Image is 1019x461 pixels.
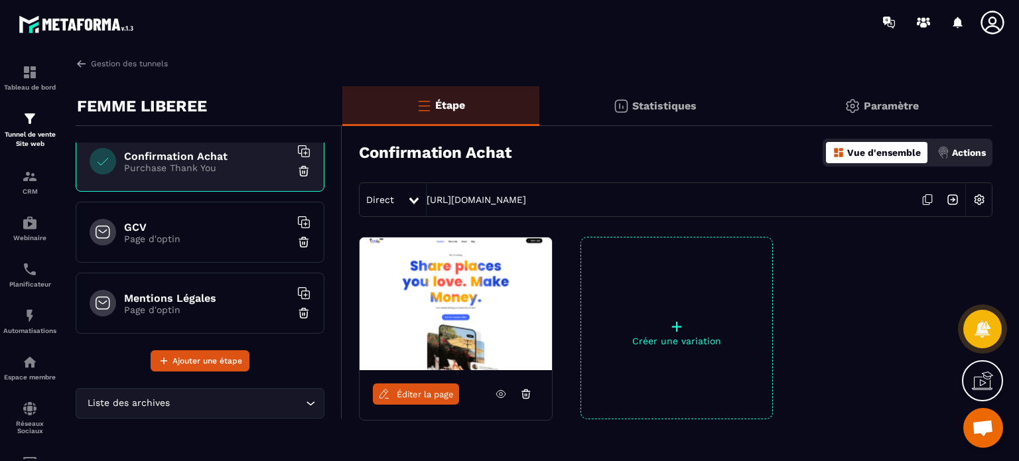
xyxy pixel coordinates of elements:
img: actions.d6e523a2.png [937,147,949,159]
h3: Confirmation Achat [359,143,511,162]
img: formation [22,111,38,127]
a: automationsautomationsAutomatisations [3,298,56,344]
p: Actions [952,147,986,158]
div: Search for option [76,388,324,419]
span: Direct [366,194,394,205]
img: arrow [76,58,88,70]
h6: GCV [124,221,290,233]
img: dashboard-orange.40269519.svg [833,147,845,159]
p: Tunnel de vente Site web [3,130,56,149]
a: automationsautomationsEspace membre [3,344,56,391]
p: Purchase Thank You [124,163,290,173]
a: social-networksocial-networkRéseaux Sociaux [3,391,56,444]
p: Paramètre [864,99,919,112]
img: scheduler [22,261,38,277]
p: Espace membre [3,373,56,381]
p: Créer une variation [581,336,772,346]
p: CRM [3,188,56,195]
img: formation [22,168,38,184]
img: setting-w.858f3a88.svg [967,187,992,212]
img: arrow-next.bcc2205e.svg [940,187,965,212]
a: schedulerschedulerPlanificateur [3,251,56,298]
img: logo [19,12,138,36]
p: Automatisations [3,327,56,334]
img: automations [22,354,38,370]
p: Tableau de bord [3,84,56,91]
img: setting-gr.5f69749f.svg [845,98,860,114]
a: formationformationTunnel de vente Site web [3,101,56,159]
a: [URL][DOMAIN_NAME] [427,194,526,205]
img: trash [297,235,310,249]
span: Éditer la page [397,389,454,399]
span: Liste des archives [84,396,172,411]
img: automations [22,308,38,324]
img: image [360,237,552,370]
h6: Mentions Légales [124,292,290,304]
input: Search for option [172,396,303,411]
img: trash [297,165,310,178]
img: bars-o.4a397970.svg [416,98,432,113]
p: Statistiques [632,99,697,112]
p: Planificateur [3,281,56,288]
p: Réseaux Sociaux [3,420,56,434]
a: Gestion des tunnels [76,58,168,70]
p: FEMME LIBEREE [77,93,207,119]
p: Page d'optin [124,233,290,244]
button: Ajouter une étape [151,350,249,371]
a: Éditer la page [373,383,459,405]
img: formation [22,64,38,80]
span: Ajouter une étape [172,354,242,367]
img: trash [297,306,310,320]
p: Étape [435,99,465,111]
a: formationformationTableau de bord [3,54,56,101]
p: Page d'optin [124,304,290,315]
img: automations [22,215,38,231]
p: Webinaire [3,234,56,241]
img: stats.20deebd0.svg [613,98,629,114]
a: formationformationCRM [3,159,56,205]
p: + [581,317,772,336]
h6: Confirmation Achat [124,150,290,163]
div: Ouvrir le chat [963,408,1003,448]
p: Vue d'ensemble [847,147,921,158]
img: social-network [22,401,38,417]
a: automationsautomationsWebinaire [3,205,56,251]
